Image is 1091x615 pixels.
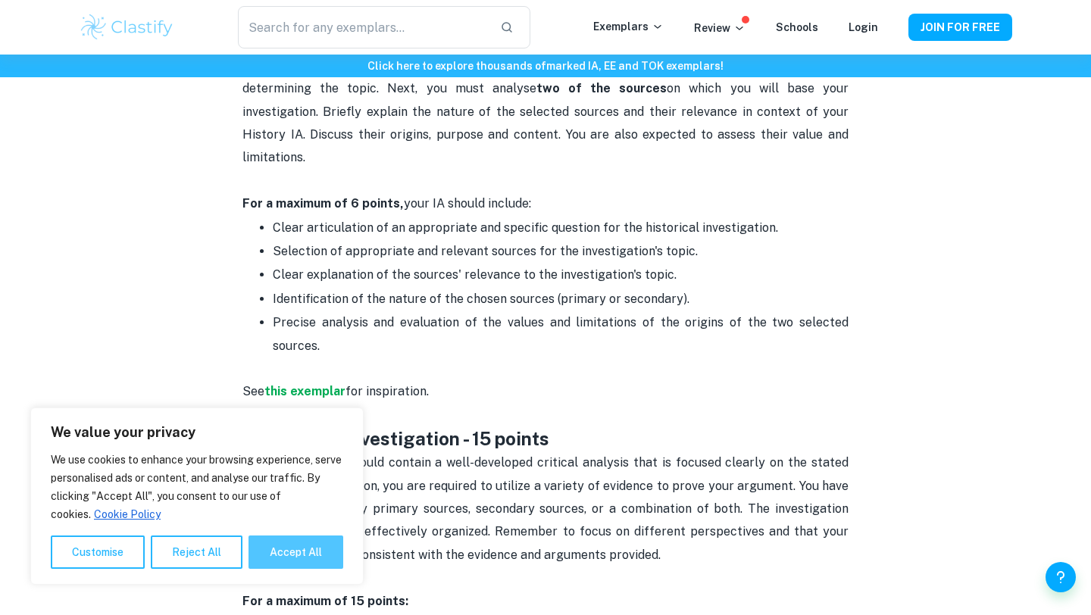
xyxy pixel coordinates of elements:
[249,535,343,569] button: Accept All
[242,196,404,211] strong: For a maximum of 6 points,
[242,196,531,211] span: your IA should include:
[536,81,667,95] strong: two of the sources
[51,451,343,523] p: We use cookies to enhance your browsing experience, serve personalised ads or content, and analys...
[264,384,345,398] a: this exemplar
[849,21,878,33] a: Login
[3,58,1088,74] h6: Click here to explore thousands of marked IA, EE and TOK exemplars !
[345,384,429,398] span: for inspiration.
[273,292,689,306] span: Identification of the nature of the chosen sources (primary or secondary).
[273,315,852,352] span: Precise analysis and evaluation of the values and limitations of the origins of the two selected ...
[151,535,242,569] button: Reject All
[51,535,145,569] button: Customise
[776,21,818,33] a: Schools
[908,14,1012,41] button: JOIN FOR FREE
[93,507,161,521] a: Cookie Policy
[273,267,677,282] span: Clear explanation of the sources' relevance to the investigation's topic.
[242,455,852,562] span: The investigation should contain a well-developed critical analysis that is focused clearly on th...
[242,594,408,608] strong: For a maximum of 15 points:
[593,18,664,35] p: Exemplars
[242,428,549,449] strong: Criterion B: Investigation - 15 points
[242,12,852,164] span: Begin your essay by clearly stating the research question with defined scope in terms of dates, s...
[273,220,778,235] span: Clear articulation of an appropriate and specific question for the historical investigation.
[242,384,264,398] span: See
[694,20,746,36] p: Review
[1046,562,1076,592] button: Help and Feedback
[79,12,175,42] img: Clastify logo
[30,407,364,585] div: We value your privacy
[51,423,343,442] p: We value your privacy
[273,244,698,258] span: Selection of appropriate and relevant sources for the investigation's topic.
[238,6,488,48] input: Search for any exemplars...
